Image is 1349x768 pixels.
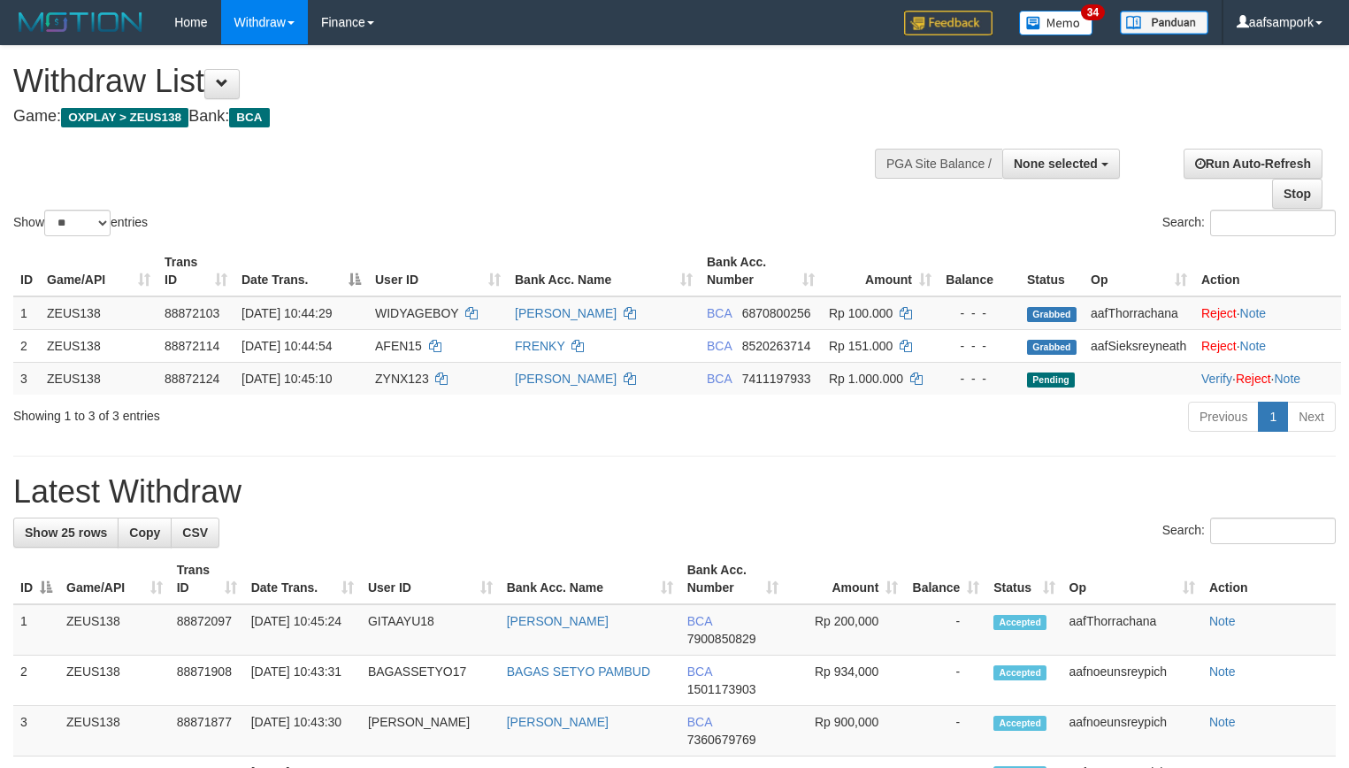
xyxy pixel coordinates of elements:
a: Reject [1201,339,1237,353]
input: Search: [1210,210,1336,236]
td: · [1194,329,1341,362]
th: ID [13,246,40,296]
th: Op: activate to sort column ascending [1084,246,1194,296]
span: BCA [687,664,712,679]
th: Action [1194,246,1341,296]
span: Copy 7360679769 to clipboard [687,733,756,747]
td: - [905,706,986,756]
img: Feedback.jpg [904,11,993,35]
span: OXPLAY > ZEUS138 [61,108,188,127]
span: Accepted [993,615,1046,630]
td: [DATE] 10:45:24 [244,604,361,656]
td: 88872097 [170,604,244,656]
input: Search: [1210,518,1336,544]
a: Copy [118,518,172,548]
span: Copy 8520263714 to clipboard [742,339,811,353]
button: None selected [1002,149,1120,179]
td: 3 [13,706,59,756]
h4: Game: Bank: [13,108,882,126]
th: Date Trans.: activate to sort column ascending [244,554,361,604]
td: 88871908 [170,656,244,706]
td: ZEUS138 [40,362,157,395]
th: Game/API: activate to sort column ascending [59,554,170,604]
td: Rp 200,000 [786,604,905,656]
span: 88872103 [165,306,219,320]
th: Balance: activate to sort column ascending [905,554,986,604]
label: Search: [1162,518,1336,544]
td: [DATE] 10:43:31 [244,656,361,706]
span: BCA [707,306,732,320]
th: User ID: activate to sort column ascending [361,554,500,604]
td: aafnoeunsreypich [1062,706,1202,756]
div: Showing 1 to 3 of 3 entries [13,400,548,425]
td: aafnoeunsreypich [1062,656,1202,706]
a: BAGAS SETYO PAMBUD [507,664,650,679]
div: - - - [946,337,1013,355]
a: 1 [1258,402,1288,432]
th: Op: activate to sort column ascending [1062,554,1202,604]
h1: Withdraw List [13,64,882,99]
span: BCA [687,715,712,729]
a: [PERSON_NAME] [507,614,609,628]
span: 88872114 [165,339,219,353]
th: Game/API: activate to sort column ascending [40,246,157,296]
a: Previous [1188,402,1259,432]
td: GITAAYU18 [361,604,500,656]
span: AFEN15 [375,339,422,353]
td: 2 [13,329,40,362]
a: Verify [1201,372,1232,386]
td: - [905,656,986,706]
a: Reject [1236,372,1271,386]
span: 88872124 [165,372,219,386]
span: 34 [1081,4,1105,20]
a: Run Auto-Refresh [1184,149,1322,179]
td: 1 [13,604,59,656]
th: Balance [939,246,1020,296]
span: Show 25 rows [25,526,107,540]
td: [DATE] 10:43:30 [244,706,361,756]
th: Trans ID: activate to sort column ascending [170,554,244,604]
th: Trans ID: activate to sort column ascending [157,246,234,296]
span: BCA [229,108,269,127]
th: Bank Acc. Name: activate to sort column ascending [500,554,680,604]
div: PGA Site Balance / [875,149,1002,179]
span: Rp 1.000.000 [829,372,903,386]
a: [PERSON_NAME] [507,715,609,729]
span: [DATE] 10:45:10 [241,372,332,386]
a: Stop [1272,179,1322,209]
th: Bank Acc. Number: activate to sort column ascending [680,554,786,604]
img: Button%20Memo.svg [1019,11,1093,35]
label: Search: [1162,210,1336,236]
span: BCA [707,339,732,353]
td: · · [1194,362,1341,395]
td: [PERSON_NAME] [361,706,500,756]
span: [DATE] 10:44:54 [241,339,332,353]
th: User ID: activate to sort column ascending [368,246,508,296]
th: Date Trans.: activate to sort column descending [234,246,368,296]
a: CSV [171,518,219,548]
span: Grabbed [1027,340,1077,355]
th: Status: activate to sort column ascending [986,554,1062,604]
td: ZEUS138 [40,296,157,330]
span: Rp 100.000 [829,306,893,320]
th: Amount: activate to sort column ascending [786,554,905,604]
a: Next [1287,402,1336,432]
span: CSV [182,526,208,540]
td: 88871877 [170,706,244,756]
h1: Latest Withdraw [13,474,1336,510]
td: · [1194,296,1341,330]
th: Bank Acc. Name: activate to sort column ascending [508,246,700,296]
span: None selected [1014,157,1098,171]
span: Copy 6870800256 to clipboard [742,306,811,320]
span: BCA [687,614,712,628]
a: Note [1209,614,1236,628]
span: Pending [1027,372,1075,388]
a: Note [1274,372,1300,386]
td: aafSieksreyneath [1084,329,1194,362]
img: MOTION_logo.png [13,9,148,35]
img: panduan.png [1120,11,1208,35]
a: [PERSON_NAME] [515,306,617,320]
a: FRENKY [515,339,565,353]
span: Copy 7411197933 to clipboard [742,372,811,386]
th: Action [1202,554,1336,604]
